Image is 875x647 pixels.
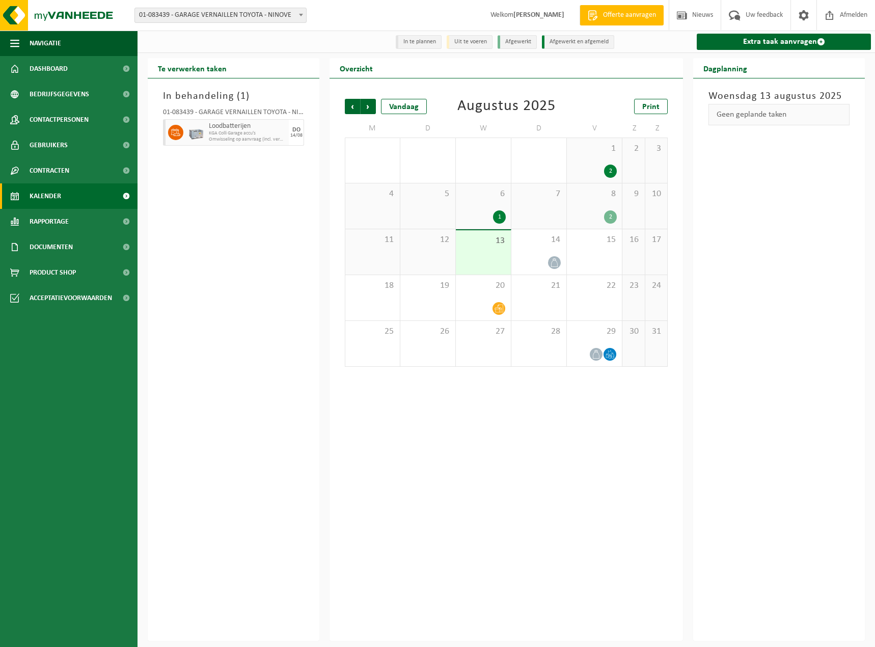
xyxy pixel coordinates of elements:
li: Afgewerkt en afgemeld [542,35,614,49]
span: 01-083439 - GARAGE VERNAILLEN TOYOTA - NINOVE [135,8,306,22]
div: DO [292,127,300,133]
a: Print [634,99,668,114]
span: 14 [516,234,561,246]
strong: [PERSON_NAME] [513,11,564,19]
div: 1 [493,210,506,224]
span: 13 [461,235,506,247]
td: Z [622,119,645,138]
span: 21 [516,280,561,291]
div: Vandaag [381,99,427,114]
span: 28 [516,326,561,337]
span: Contactpersonen [30,107,89,132]
span: Volgende [361,99,376,114]
td: M [345,119,400,138]
div: 2 [604,210,617,224]
a: Offerte aanvragen [580,5,664,25]
span: 17 [650,234,662,246]
h3: Woensdag 13 augustus 2025 [708,89,850,104]
span: Bedrijfsgegevens [30,82,89,107]
span: 6 [461,188,506,200]
span: 1 [572,143,617,154]
span: 9 [627,188,639,200]
span: Kalender [30,183,61,209]
h2: Dagplanning [693,58,757,78]
span: 25 [350,326,395,337]
h2: Te verwerken taken [148,58,237,78]
span: 27 [461,326,506,337]
span: 5 [405,188,450,200]
span: Gebruikers [30,132,68,158]
span: Loodbatterijen [209,122,286,130]
span: Contracten [30,158,69,183]
span: 31 [650,326,662,337]
td: D [400,119,456,138]
span: Rapportage [30,209,69,234]
li: Afgewerkt [498,35,537,49]
span: 20 [461,280,506,291]
span: Omwisseling op aanvraag (incl. verwerking) [209,137,286,143]
span: 1 [240,91,246,101]
span: 23 [627,280,639,291]
div: 2 [604,165,617,178]
span: Documenten [30,234,73,260]
span: 26 [405,326,450,337]
span: Vorige [345,99,360,114]
span: 29 [572,326,617,337]
li: Uit te voeren [447,35,493,49]
h2: Overzicht [330,58,383,78]
span: 7 [516,188,561,200]
div: Geen geplande taken [708,104,850,125]
span: KGA Colli Garage accu's [209,130,286,137]
td: V [567,119,622,138]
td: W [456,119,511,138]
div: 01-083439 - GARAGE VERNAILLEN TOYOTA - NINOVE [163,109,304,119]
span: Print [642,103,660,111]
span: 10 [650,188,662,200]
img: PB-LB-0680-HPE-GY-01 [188,125,204,140]
span: 22 [572,280,617,291]
td: Z [645,119,668,138]
a: Extra taak aanvragen [697,34,871,50]
h3: In behandeling ( ) [163,89,304,104]
div: Augustus 2025 [457,99,556,114]
span: 18 [350,280,395,291]
td: D [511,119,567,138]
span: 3 [650,143,662,154]
span: 8 [572,188,617,200]
span: Dashboard [30,56,68,82]
span: 12 [405,234,450,246]
span: 24 [650,280,662,291]
span: 2 [627,143,639,154]
span: Offerte aanvragen [600,10,659,20]
span: 4 [350,188,395,200]
span: Navigatie [30,31,61,56]
li: In te plannen [396,35,442,49]
div: 14/08 [290,133,303,138]
span: 16 [627,234,639,246]
span: 01-083439 - GARAGE VERNAILLEN TOYOTA - NINOVE [134,8,307,23]
span: 15 [572,234,617,246]
span: Acceptatievoorwaarden [30,285,112,311]
span: 19 [405,280,450,291]
span: Product Shop [30,260,76,285]
span: 30 [627,326,639,337]
span: 11 [350,234,395,246]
